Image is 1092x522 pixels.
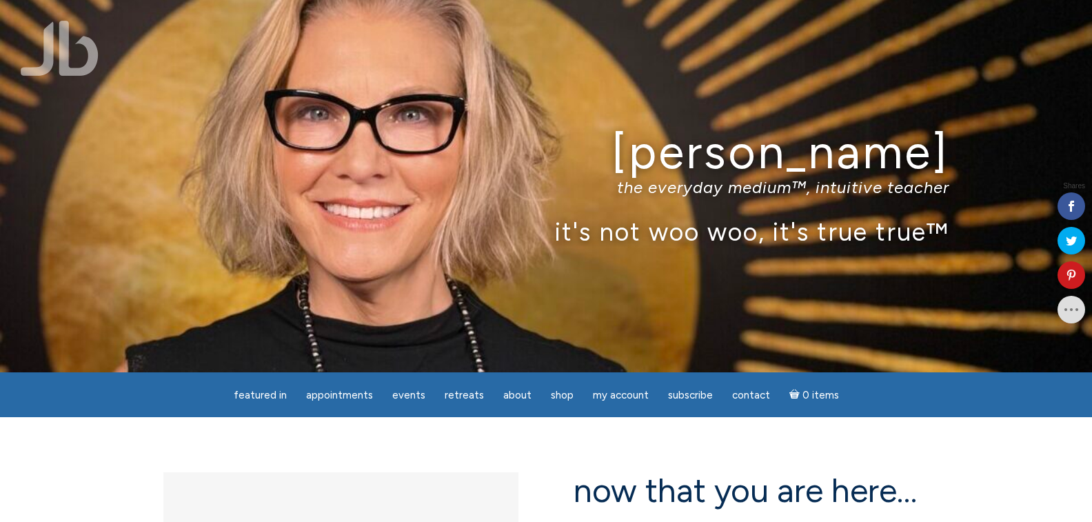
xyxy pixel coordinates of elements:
p: it's not woo woo, it's true true™ [143,217,949,246]
a: featured in [225,382,295,409]
i: Cart [789,389,802,401]
p: the everyday medium™, intuitive teacher [143,177,949,197]
span: Contact [732,389,770,401]
span: About [503,389,532,401]
span: Subscribe [668,389,713,401]
a: Appointments [298,382,381,409]
span: Retreats [445,389,484,401]
span: Shares [1063,183,1085,190]
h2: now that you are here… [574,472,929,509]
a: Subscribe [660,382,721,409]
span: Shop [551,389,574,401]
a: About [495,382,540,409]
span: featured in [234,389,287,401]
a: Events [384,382,434,409]
span: Appointments [306,389,373,401]
a: Contact [724,382,778,409]
img: Jamie Butler. The Everyday Medium [21,21,99,76]
a: Cart0 items [781,381,847,409]
a: My Account [585,382,657,409]
a: Retreats [436,382,492,409]
span: Events [392,389,425,401]
a: Shop [543,382,582,409]
span: 0 items [802,390,839,401]
h1: [PERSON_NAME] [143,126,949,178]
span: My Account [593,389,649,401]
